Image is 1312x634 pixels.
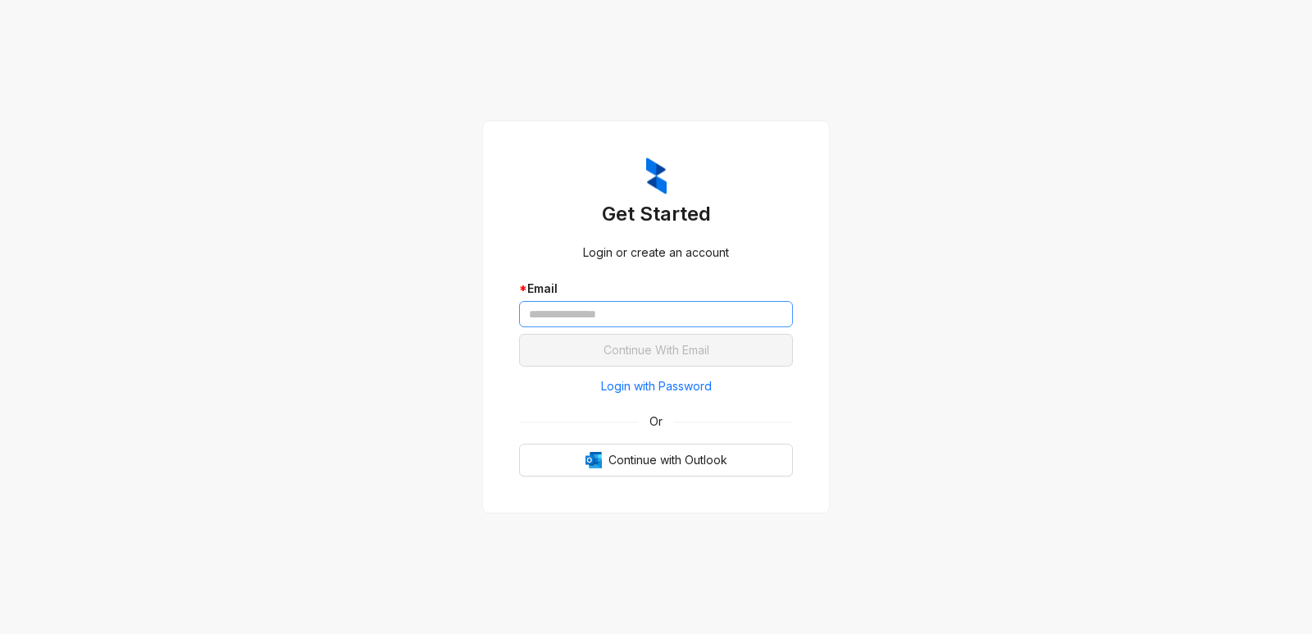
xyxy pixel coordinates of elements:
span: Continue with Outlook [608,451,727,469]
button: OutlookContinue with Outlook [519,444,793,477]
div: Login or create an account [519,244,793,262]
button: Continue With Email [519,334,793,367]
img: Outlook [585,452,602,468]
span: Login with Password [601,377,712,395]
img: ZumaIcon [646,157,667,195]
h3: Get Started [519,201,793,227]
span: Or [638,413,674,431]
div: Email [519,280,793,298]
button: Login with Password [519,373,793,399]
